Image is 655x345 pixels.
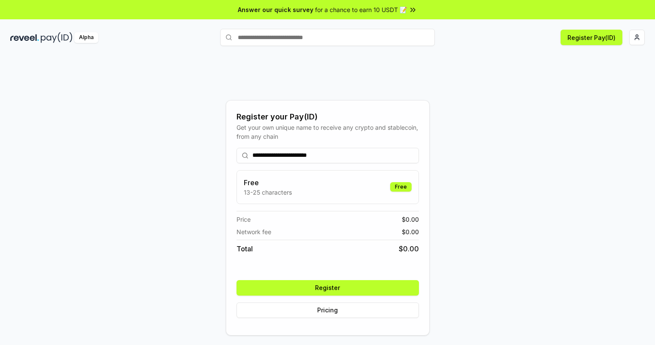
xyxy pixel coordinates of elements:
[237,227,271,236] span: Network fee
[10,32,39,43] img: reveel_dark
[237,215,251,224] span: Price
[237,302,419,318] button: Pricing
[237,123,419,141] div: Get your own unique name to receive any crypto and stablecoin, from any chain
[402,215,419,224] span: $ 0.00
[244,188,292,197] p: 13-25 characters
[244,177,292,188] h3: Free
[237,244,253,254] span: Total
[238,5,313,14] span: Answer our quick survey
[41,32,73,43] img: pay_id
[237,111,419,123] div: Register your Pay(ID)
[390,182,412,192] div: Free
[399,244,419,254] span: $ 0.00
[315,5,407,14] span: for a chance to earn 10 USDT 📝
[237,280,419,296] button: Register
[402,227,419,236] span: $ 0.00
[74,32,98,43] div: Alpha
[561,30,622,45] button: Register Pay(ID)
